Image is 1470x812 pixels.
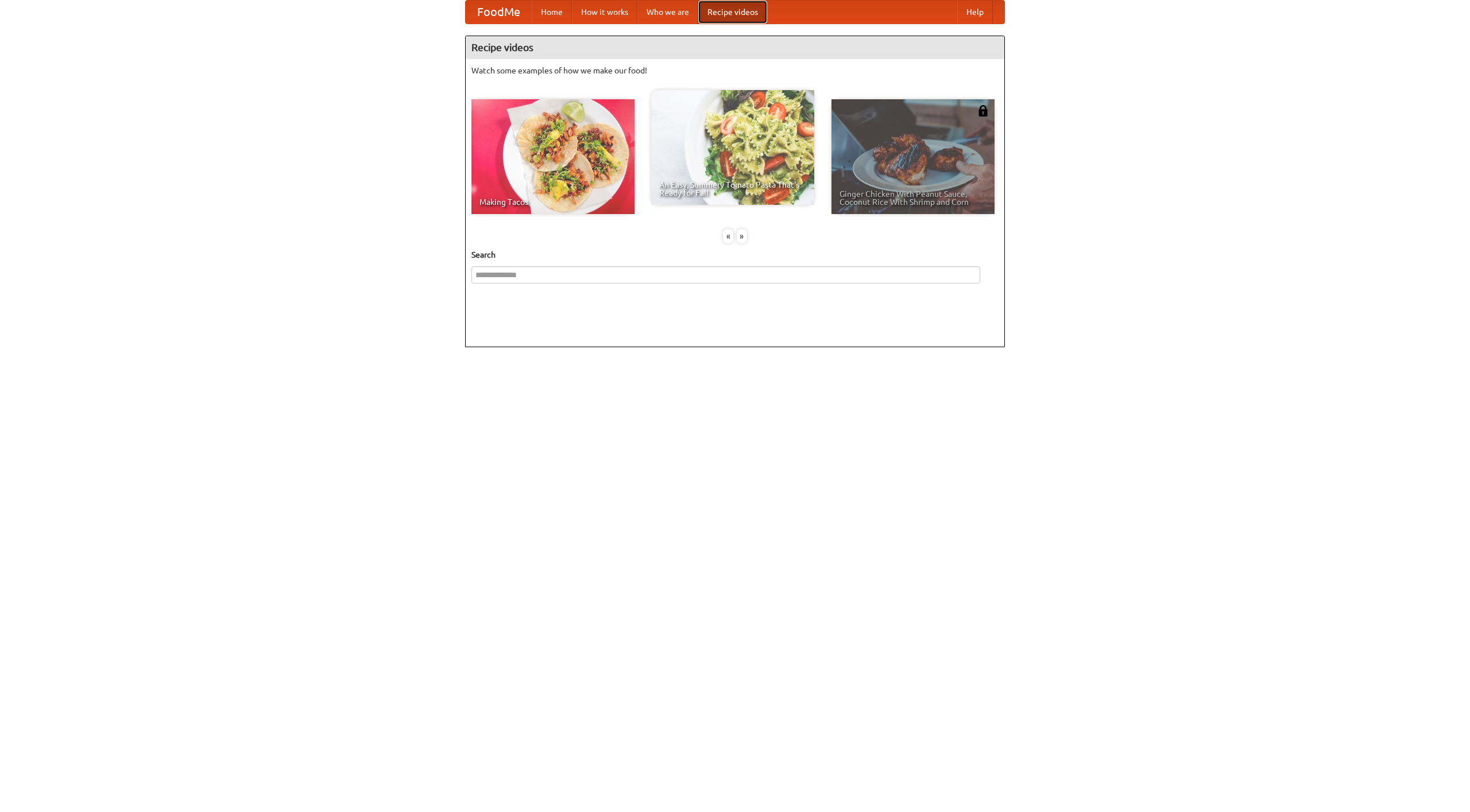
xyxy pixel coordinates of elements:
a: How it works [572,1,637,24]
h5: Search [471,249,999,261]
a: Recipe videos [698,1,767,24]
p: Watch some examples of how we make our food! [471,65,999,76]
div: » [737,229,747,243]
span: An Easy, Summery Tomato Pasta That's Ready for Fall [659,181,806,197]
img: 483408.png [977,105,989,116]
span: Making Tacos [479,198,626,206]
a: An Easy, Summery Tomato Pasta That's Ready for Fall [651,90,814,205]
a: Home [532,1,572,24]
h4: Recipe videos [466,36,1004,59]
a: Making Tacos [471,99,635,214]
a: FoodMe [466,1,532,24]
a: Help [957,1,993,24]
div: « [723,229,733,243]
a: Who we are [637,1,698,24]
